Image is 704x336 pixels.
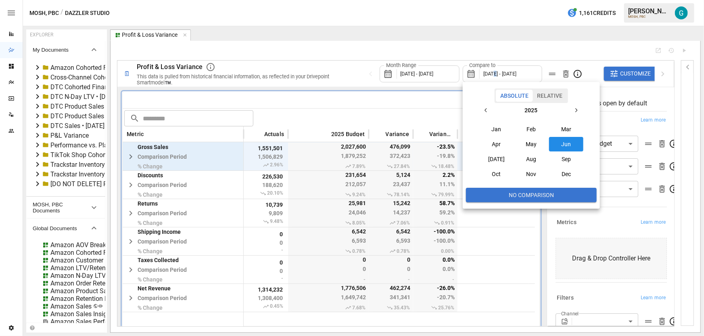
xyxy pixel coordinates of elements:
button: [DATE] [479,152,514,166]
button: Absolute [496,90,533,102]
button: Sep [549,152,584,166]
button: Jun [549,137,584,151]
button: May [514,137,549,151]
button: Oct [479,167,514,181]
button: No Comparison [466,188,597,202]
button: Mar [549,122,584,136]
button: Nov [514,167,549,181]
button: Feb [514,122,549,136]
button: Relative [533,90,567,102]
button: Dec [549,167,584,181]
button: Jan [479,122,514,136]
button: 2025 [493,103,569,118]
button: Aug [514,152,549,166]
button: Apr [479,137,514,151]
